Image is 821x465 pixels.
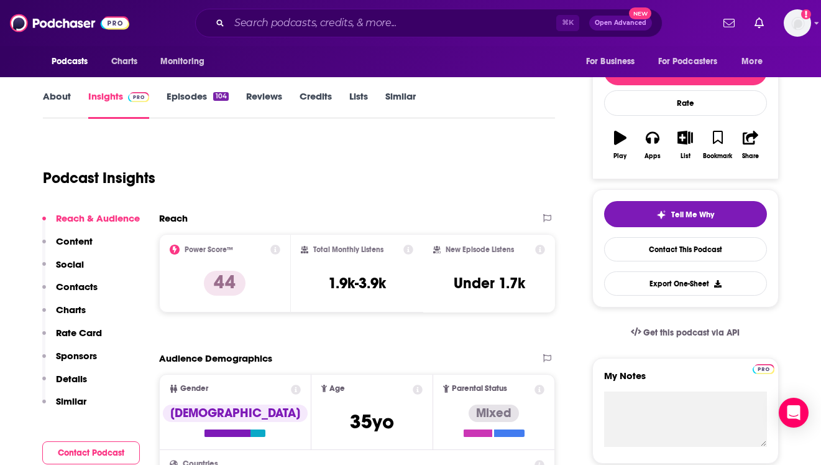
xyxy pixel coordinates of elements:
button: Details [42,373,87,396]
button: Similar [42,395,86,418]
p: Content [56,235,93,247]
div: Rate [604,90,767,116]
span: Parental Status [452,385,507,393]
p: Details [56,373,87,385]
span: Monitoring [160,53,204,70]
button: Content [42,235,93,258]
h2: Audience Demographics [159,352,272,364]
button: Contact Podcast [42,441,140,464]
h2: Power Score™ [185,245,233,254]
a: About [43,90,71,119]
button: Sponsors [42,350,97,373]
a: Credits [300,90,332,119]
p: Charts [56,304,86,316]
a: Reviews [246,90,282,119]
button: Export One-Sheet [604,271,767,296]
span: Get this podcast via API [643,327,740,338]
h3: 1.9k-3.9k [328,274,386,293]
div: Share [742,153,759,160]
p: Sponsors [56,350,97,362]
h1: Podcast Insights [43,169,155,187]
input: Search podcasts, credits, & more... [229,13,556,33]
span: Logged in as RobinBectel [784,9,811,37]
span: Charts [111,53,138,70]
svg: Add a profile image [801,9,811,19]
button: open menu [650,50,736,73]
span: New [629,7,651,19]
button: Charts [42,304,86,327]
a: Contact This Podcast [604,237,767,261]
a: Get this podcast via API [621,317,750,348]
span: Tell Me Why [671,210,714,220]
button: Contacts [42,281,98,304]
span: 35 yo [350,410,394,434]
div: Mixed [469,405,519,422]
button: Rate Card [42,327,102,350]
button: Open AdvancedNew [589,16,652,31]
div: Open Intercom Messenger [779,398,809,428]
h2: New Episode Listens [446,245,514,254]
p: Contacts [56,281,98,293]
div: [DEMOGRAPHIC_DATA] [163,405,308,422]
span: Gender [180,385,208,393]
button: open menu [43,50,104,73]
div: Play [613,153,626,160]
span: Open Advanced [595,20,646,26]
h2: Total Monthly Listens [313,245,383,254]
button: open menu [152,50,221,73]
button: open menu [733,50,778,73]
span: For Business [586,53,635,70]
div: Bookmark [703,153,732,160]
p: 44 [204,271,245,296]
button: Apps [636,123,669,167]
img: Podchaser Pro [128,92,150,102]
button: Share [734,123,766,167]
div: List [681,153,690,160]
a: Show notifications dropdown [750,12,769,34]
img: Podchaser Pro [753,364,774,374]
button: Bookmark [702,123,734,167]
img: Podchaser - Follow, Share and Rate Podcasts [10,11,129,35]
img: User Profile [784,9,811,37]
button: Show profile menu [784,9,811,37]
div: Apps [644,153,661,160]
div: 104 [213,92,228,101]
a: Lists [349,90,368,119]
img: tell me why sparkle [656,210,666,220]
button: Play [604,123,636,167]
label: My Notes [604,370,767,392]
span: Age [329,385,345,393]
p: Similar [56,395,86,407]
div: Search podcasts, credits, & more... [195,9,663,37]
span: ⌘ K [556,15,579,31]
p: Rate Card [56,327,102,339]
a: InsightsPodchaser Pro [88,90,150,119]
button: tell me why sparkleTell Me Why [604,201,767,227]
button: Reach & Audience [42,212,140,235]
h3: Under 1.7k [454,274,525,293]
a: Pro website [753,362,774,374]
a: Show notifications dropdown [718,12,740,34]
a: Charts [103,50,145,73]
button: List [669,123,701,167]
button: open menu [577,50,651,73]
p: Social [56,258,84,270]
h2: Reach [159,212,188,224]
a: Episodes104 [167,90,228,119]
a: Similar [385,90,416,119]
span: Podcasts [52,53,88,70]
span: More [741,53,763,70]
span: For Podcasters [658,53,718,70]
button: Social [42,258,84,281]
p: Reach & Audience [56,212,140,224]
